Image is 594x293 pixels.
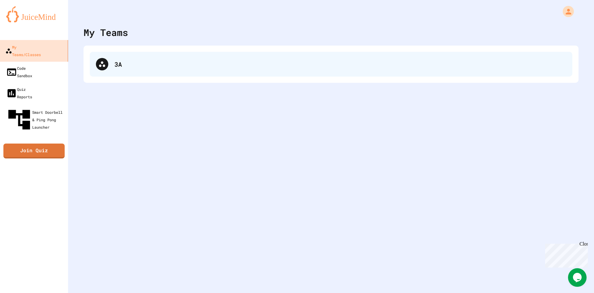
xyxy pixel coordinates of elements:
iframe: chat widget [543,241,588,268]
a: Join Quiz [3,144,65,158]
div: My Account [556,4,575,19]
div: 3A [114,60,566,69]
div: Chat with us now!Close [2,2,43,39]
img: logo-orange.svg [6,6,62,22]
div: Smart Doorbell & Ping Pong Launcher [6,107,66,133]
div: Code Sandbox [6,64,32,79]
div: Quiz Reports [6,86,32,100]
div: My Teams [84,25,128,39]
iframe: chat widget [568,268,588,287]
div: My Teams/Classes [5,43,41,58]
div: 3A [90,52,572,77]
